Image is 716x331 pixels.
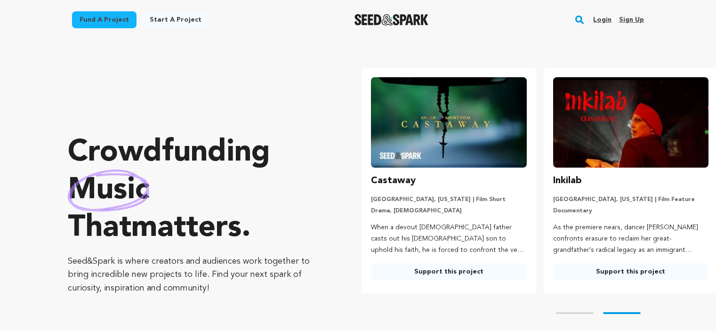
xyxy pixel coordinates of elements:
[619,12,644,27] a: Sign up
[142,11,209,28] a: Start a project
[68,255,324,295] p: Seed&Spark is where creators and audiences work together to bring incredible new projects to life...
[553,77,708,168] img: Inkilab image
[553,222,708,256] p: As the premiere nears, dancer [PERSON_NAME] confronts erasure to reclaim her great-grandfather's ...
[68,134,324,247] p: Crowdfunding that .
[593,12,611,27] a: Login
[371,173,416,188] h3: Castaway
[131,213,241,243] span: matters
[371,222,526,256] p: When a devout [DEMOGRAPHIC_DATA] father casts out his [DEMOGRAPHIC_DATA] son to uphold his faith,...
[553,173,582,188] h3: Inkilab
[371,77,526,168] img: Castaway image
[72,11,137,28] a: Fund a project
[553,263,708,280] a: Support this project
[553,196,708,203] p: [GEOGRAPHIC_DATA], [US_STATE] | Film Feature
[371,207,526,215] p: Drama, [DEMOGRAPHIC_DATA]
[68,170,149,211] img: hand sketched image
[354,14,428,25] img: Seed&Spark Logo Dark Mode
[354,14,428,25] a: Seed&Spark Homepage
[553,207,708,215] p: Documentary
[371,263,526,280] a: Support this project
[371,196,526,203] p: [GEOGRAPHIC_DATA], [US_STATE] | Film Short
